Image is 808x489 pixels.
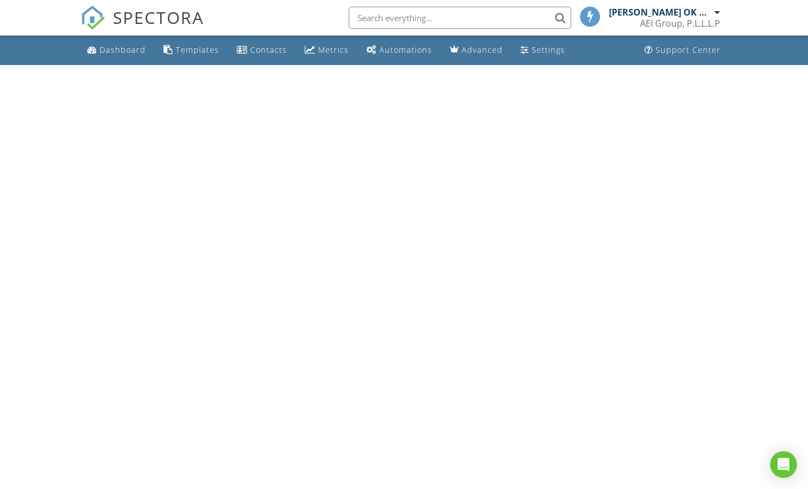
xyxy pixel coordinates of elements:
div: Open Intercom Messenger [770,451,797,478]
a: Advanced [445,40,507,61]
a: Dashboard [83,40,150,61]
a: Metrics [300,40,353,61]
div: Dashboard [100,44,146,55]
div: Metrics [318,44,349,55]
a: SPECTORA [81,15,204,38]
div: [PERSON_NAME] OK #70001835 [609,7,712,18]
div: AEI Group, P.L.L.L.P [640,18,720,29]
div: Contacts [250,44,287,55]
div: Advanced [462,44,503,55]
a: Templates [159,40,224,61]
a: Settings [516,40,569,61]
a: Support Center [640,40,725,61]
div: Automations [379,44,432,55]
div: Settings [532,44,565,55]
div: Templates [176,44,219,55]
a: Automations (Basic) [362,40,437,61]
div: Support Center [656,44,721,55]
img: The Best Home Inspection Software - Spectora [81,6,105,30]
span: SPECTORA [113,6,204,29]
input: Search everything... [349,7,571,29]
a: Contacts [232,40,291,61]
